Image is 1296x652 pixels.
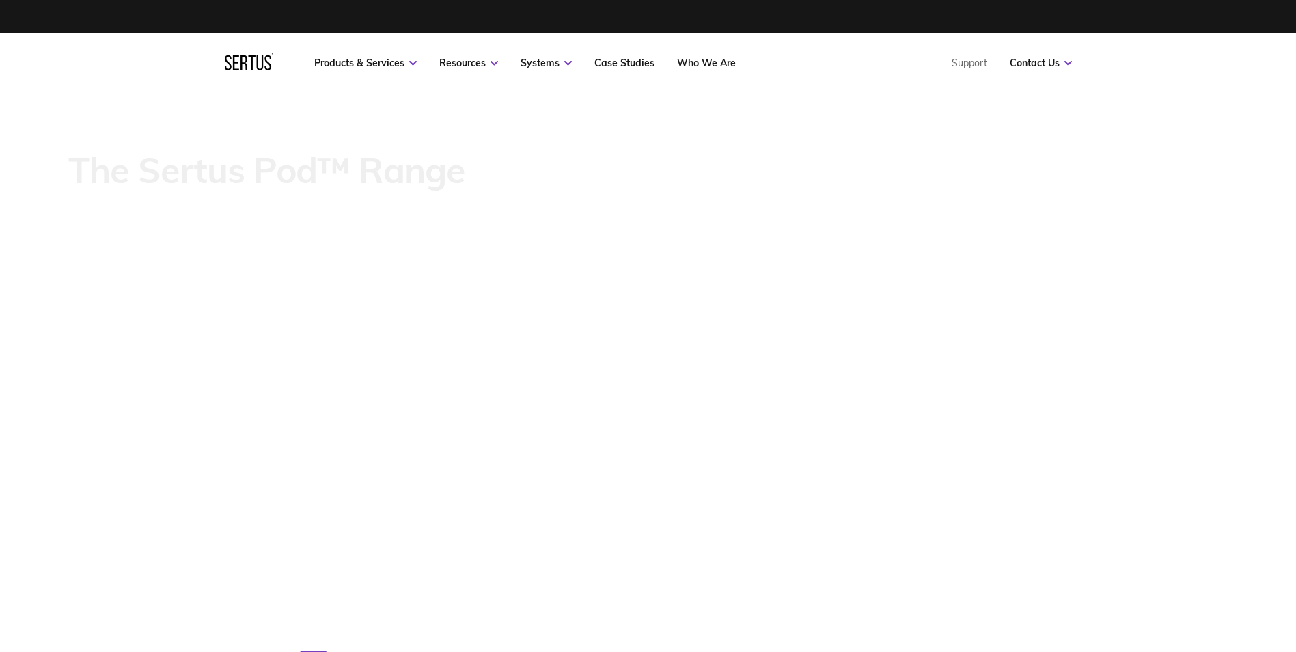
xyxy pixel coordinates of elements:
[952,57,987,69] a: Support
[677,57,736,69] a: Who We Are
[314,57,417,69] a: Products & Services
[68,151,465,189] p: The Sertus Pod™ Range
[594,57,654,69] a: Case Studies
[439,57,498,69] a: Resources
[1010,57,1072,69] a: Contact Us
[521,57,572,69] a: Systems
